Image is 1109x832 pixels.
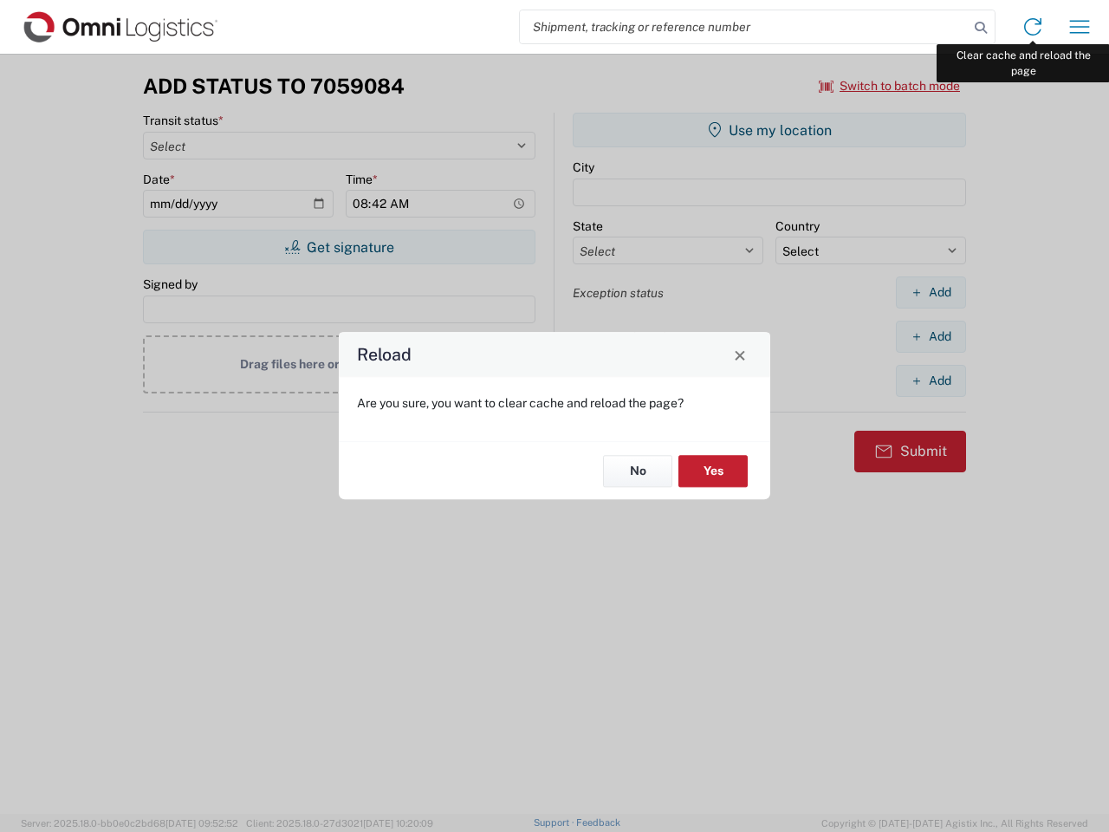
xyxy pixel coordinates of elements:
button: Yes [678,455,748,487]
input: Shipment, tracking or reference number [520,10,969,43]
p: Are you sure, you want to clear cache and reload the page? [357,395,752,411]
h4: Reload [357,342,412,367]
button: Close [728,342,752,367]
button: No [603,455,672,487]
